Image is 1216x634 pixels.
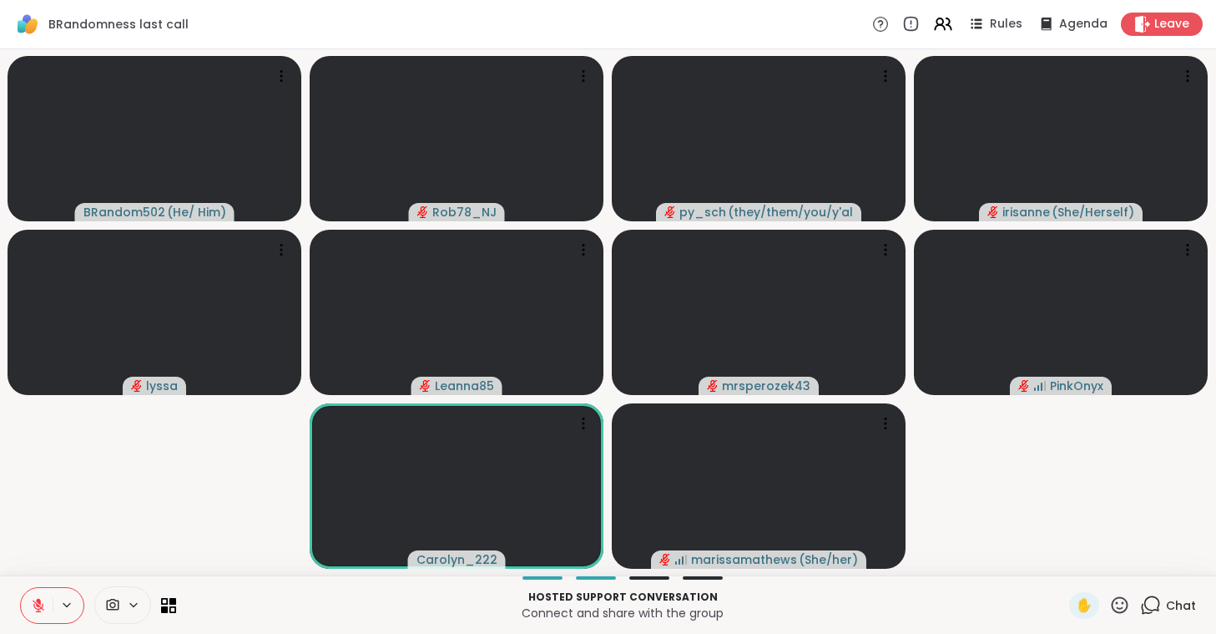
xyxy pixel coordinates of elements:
[691,551,797,568] span: marissamathews
[799,551,858,568] span: ( She/her )
[722,378,810,394] span: mrsperozek43
[435,378,494,394] span: Leanna85
[131,380,143,392] span: audio-muted
[83,204,165,221] span: BRandom502
[707,380,719,392] span: audio-muted
[417,206,429,218] span: audio-muted
[13,10,42,38] img: ShareWell Logomark
[1018,380,1030,392] span: audio-muted
[1002,204,1050,221] span: irisanne
[146,378,178,394] span: lyssa
[420,380,431,392] span: audio-muted
[186,605,1059,621] p: Connect and share with the group
[728,204,853,221] span: ( they/them/you/y'all/i/we )
[1059,16,1108,33] span: Agenda
[1050,378,1103,394] span: PinkOnyx
[432,204,497,221] span: Rob78_NJ
[1154,16,1189,33] span: Leave
[990,16,1022,33] span: Rules
[1052,204,1134,221] span: ( She/Herself )
[659,554,671,566] span: audio-muted
[987,206,999,218] span: audio-muted
[167,204,226,221] span: ( He/ Him )
[1166,597,1196,614] span: Chat
[48,16,189,33] span: BRandomness last call
[416,551,497,568] span: Carolyn_222
[664,206,676,218] span: audio-muted
[1076,596,1092,616] span: ✋
[186,590,1059,605] p: Hosted support conversation
[679,204,726,221] span: py_sch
